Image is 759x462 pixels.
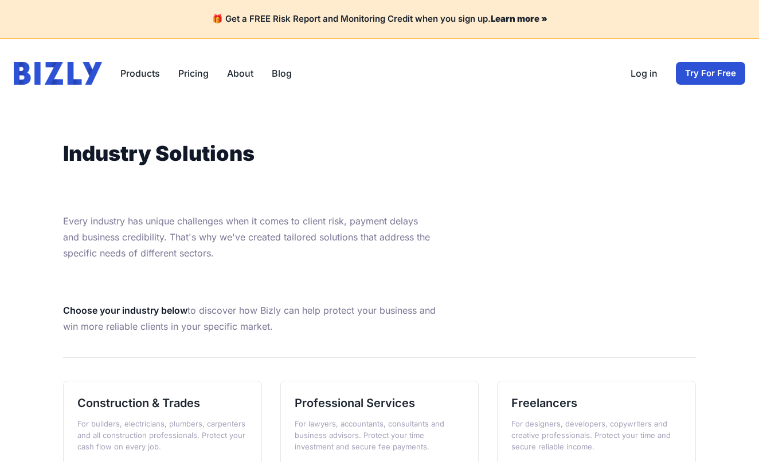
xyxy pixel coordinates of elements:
[63,305,187,316] strong: Choose your industry below
[63,142,436,165] h1: Industry Solutions
[631,66,658,80] a: Log in
[272,66,292,80] a: Blog
[178,66,209,80] a: Pricing
[676,62,745,85] a: Try For Free
[63,302,436,334] p: to discover how Bizly can help protect your business and win more reliable clients in your specif...
[295,418,465,452] p: For lawyers, accountants, consultants and business advisors. Protect your time investment and sec...
[77,418,248,452] p: For builders, electricians, plumbers, carpenters and all construction professionals. Protect your...
[120,66,160,80] button: Products
[227,66,253,80] a: About
[491,13,547,24] a: Learn more »
[14,14,745,25] h4: 🎁 Get a FREE Risk Report and Monitoring Credit when you sign up.
[511,395,682,411] h3: Freelancers
[295,395,465,411] h3: Professional Services
[77,395,248,411] h3: Construction & Trades
[511,418,682,452] p: For designers, developers, copywriters and creative professionals. Protect your time and secure r...
[63,213,436,261] p: Every industry has unique challenges when it comes to client risk, payment delays and business cr...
